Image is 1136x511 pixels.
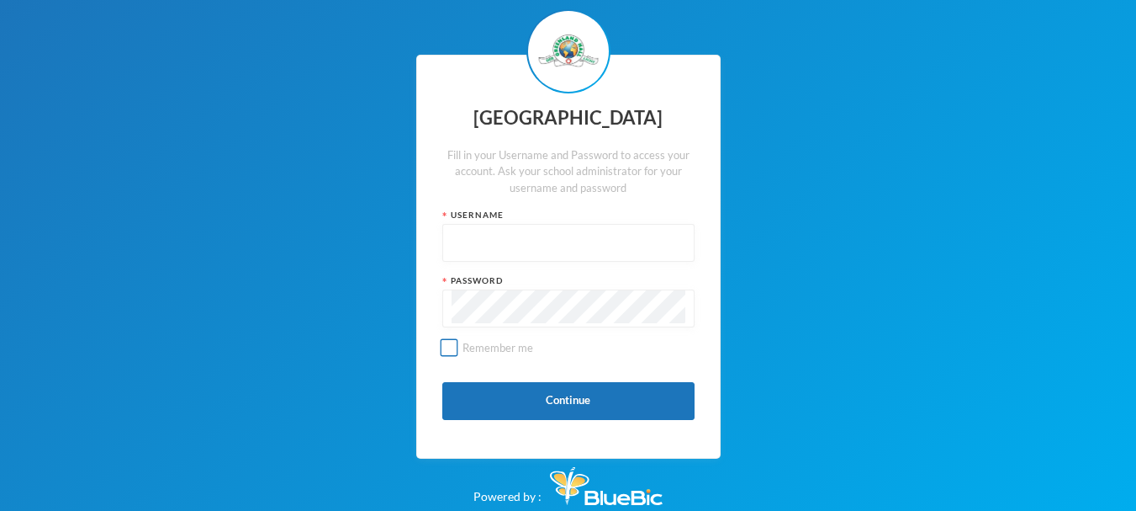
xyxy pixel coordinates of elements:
img: Bluebic [550,467,663,505]
div: Password [442,274,695,287]
button: Continue [442,382,695,420]
div: Username [442,209,695,221]
div: [GEOGRAPHIC_DATA] [442,102,695,135]
div: Fill in your Username and Password to access your account. Ask your school administrator for your... [442,147,695,197]
span: Remember me [456,341,540,354]
div: Powered by : [473,459,663,505]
